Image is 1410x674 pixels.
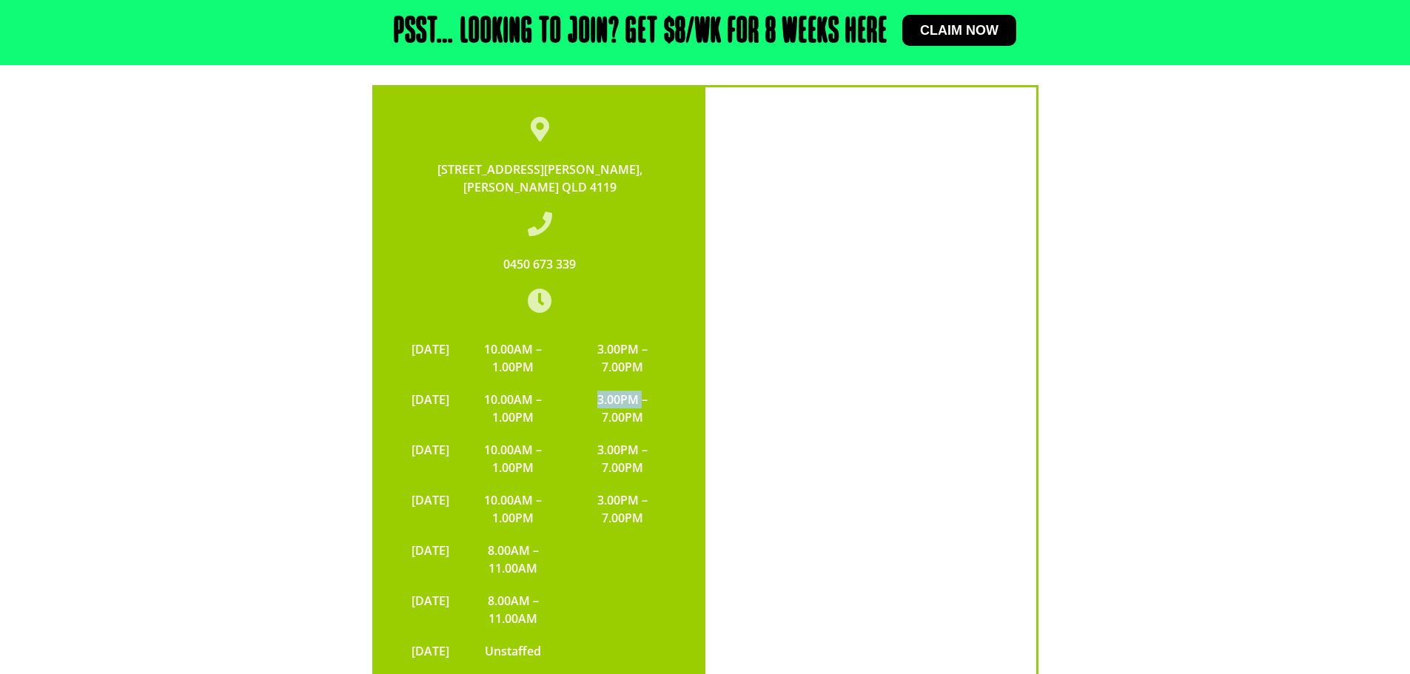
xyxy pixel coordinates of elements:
td: 10.00AM – 1.00PM [457,434,571,484]
td: 8.00AM – 11.00AM [457,584,571,635]
td: [DATE] [404,383,457,434]
td: [DATE] [404,484,457,534]
td: [DATE] [404,333,457,383]
td: [DATE] [404,534,457,584]
td: [DATE] [404,584,457,635]
a: [STREET_ADDRESS][PERSON_NAME],[PERSON_NAME] QLD 4119 [437,161,642,195]
a: 0450 673 339 [503,256,576,272]
a: Claim now [902,15,1016,46]
td: [DATE] [404,434,457,484]
td: 10.00AM – 1.00PM [457,383,571,434]
td: 3.00PM – 7.00PM [570,434,675,484]
td: 3.00PM – 7.00PM [570,333,675,383]
td: [DATE] [404,635,457,667]
td: 10.00AM – 1.00PM [457,484,571,534]
h2: Psst… Looking to join? Get $8/wk for 8 weeks here [394,15,887,50]
td: 10.00AM – 1.00PM [457,333,571,383]
td: 3.00PM – 7.00PM [570,484,675,534]
td: Unstaffed [457,635,571,667]
span: Claim now [920,24,998,37]
td: 8.00AM – 11.00AM [457,534,571,584]
td: 3.00PM – 7.00PM [570,383,675,434]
